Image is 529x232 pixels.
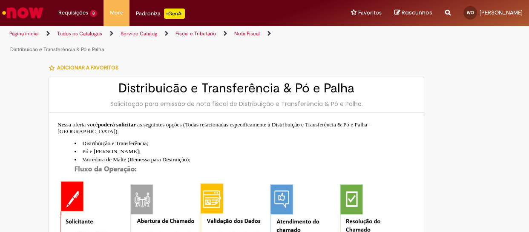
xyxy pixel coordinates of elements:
span: as seguintes opções (Todas relacionadas especificamente à Distribuição e Transferência & Pó e Pal... [57,121,371,135]
a: Fiscal e Tributário [175,30,216,37]
span: WO [467,10,474,15]
span: 8 [90,10,97,17]
span: Rascunhos [402,9,432,17]
span: Favoritos [358,9,382,17]
li: Varredura de Malte (Remessa para Destruição); [75,155,415,163]
span: poderá solicitar [98,121,136,128]
span: Nessa oferta você [57,121,98,128]
li: Distribuição e Transferência; [75,139,415,147]
h2: Distribuicão e Transferência & Pó e Palha [57,81,415,95]
a: Todos os Catálogos [57,30,102,37]
div: Solicitação para emissão de nota fiscal de Distribuição e Transferência & Pó e Palha. [57,100,415,108]
li: Pó e [PERSON_NAME]; [75,147,415,155]
button: Adicionar a Favoritos [49,59,123,77]
a: Nota Fiscal [234,30,260,37]
a: Distribuicão e Transferência & Pó e Palha [10,46,104,53]
span: More [110,9,123,17]
div: Padroniza [136,9,185,19]
a: Service Catalog [121,30,157,37]
span: [PERSON_NAME] [480,9,523,16]
a: Página inicial [9,30,39,37]
span: Requisições [58,9,88,17]
p: +GenAi [164,9,185,19]
span: Adicionar a Favoritos [57,64,118,71]
a: Rascunhos [394,9,432,17]
ul: Trilhas de página [6,26,346,57]
img: ServiceNow [1,4,45,21]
